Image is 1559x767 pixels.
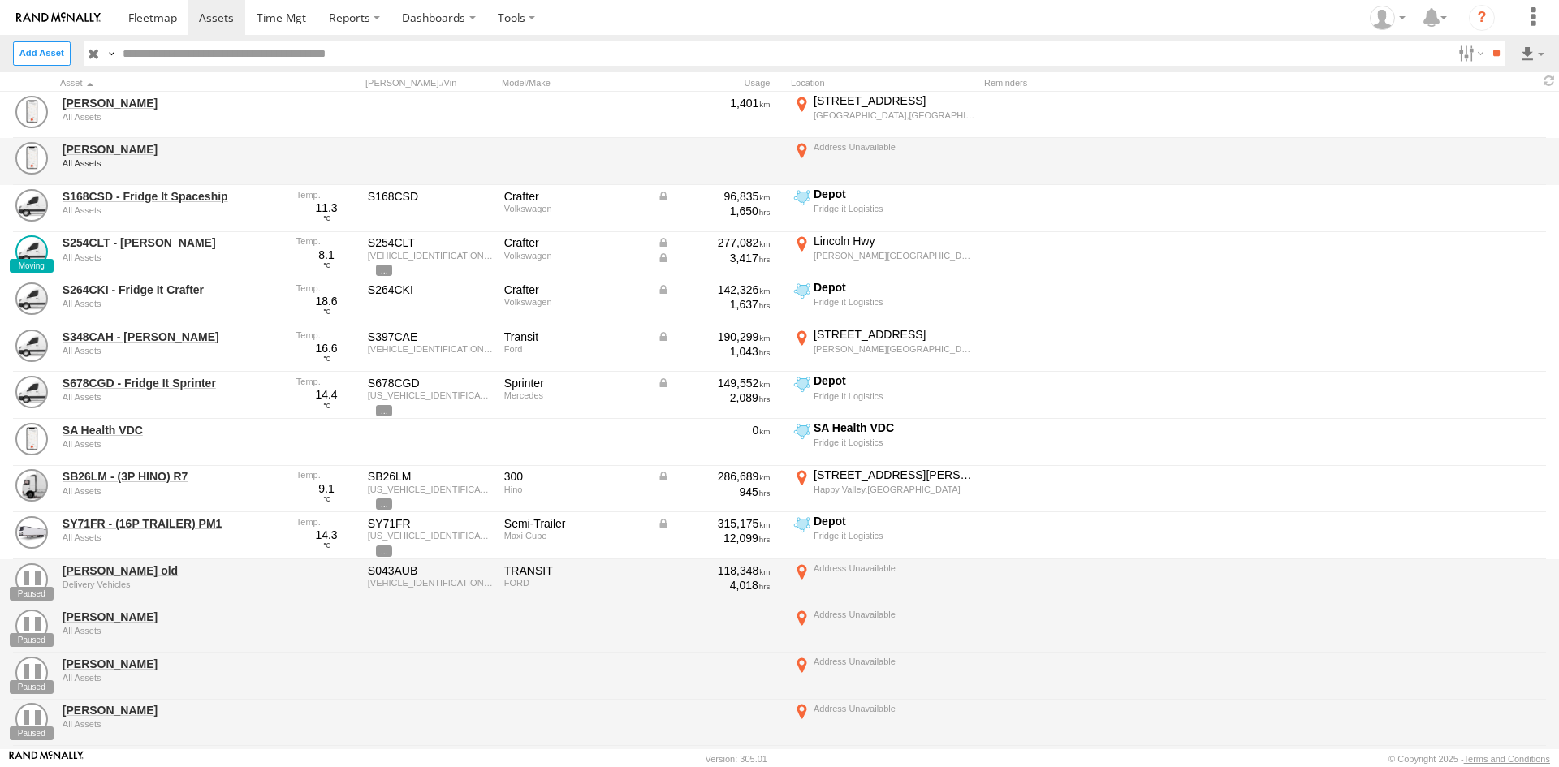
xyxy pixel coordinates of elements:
[63,282,285,297] a: S264CKI - Fridge It Crafter
[15,610,48,642] a: View Asset Details
[791,327,978,371] label: Click to View Current Location
[657,330,771,344] div: Data from Vehicle CANbus
[791,77,978,88] div: Location
[504,330,646,344] div: Transit
[376,265,392,276] span: View Asset Details to show all tags
[791,654,978,698] label: Click to View Current Location
[504,563,646,578] div: TRANSIT
[15,423,48,455] a: View Asset Details
[504,189,646,204] div: Crafter
[791,93,978,137] label: Click to View Current Location
[368,189,493,204] div: S168CSD
[296,376,356,411] div: 14.4
[791,607,978,651] label: Click to View Current Location
[657,297,771,312] div: 1,637
[657,563,771,578] div: 118,348
[657,251,771,265] div: Data from Vehicle CANbus
[15,516,48,549] a: View Asset Details
[15,469,48,502] a: View Asset Details
[504,469,646,484] div: 300
[368,344,493,354] div: WF0XXXTTGXJG18307
[814,110,975,121] div: [GEOGRAPHIC_DATA],[GEOGRAPHIC_DATA]
[63,610,285,624] a: [PERSON_NAME]
[63,486,285,496] div: undefined
[657,516,771,531] div: Data from Vehicle CANbus
[296,516,356,551] div: 14.3
[63,392,285,402] div: undefined
[63,299,285,308] div: undefined
[814,373,975,388] div: Depot
[504,344,646,354] div: Ford
[791,514,978,558] label: Click to View Current Location
[15,235,48,268] a: View Asset Details
[791,373,978,417] label: Click to View Current Location
[296,330,356,364] div: 16.6
[63,252,285,262] div: undefined
[63,235,285,250] a: S254CLT - [PERSON_NAME]
[15,96,48,128] a: View Asset Details
[15,376,48,408] a: View Asset Details
[814,420,975,435] div: SA Health VDC
[814,187,975,201] div: Depot
[814,437,975,448] div: Fridge it Logistics
[791,561,978,605] label: Click to View Current Location
[296,469,356,504] div: 9.1
[368,469,493,484] div: SB26LM
[63,516,285,531] a: SY71FR - (16P TRAILER) PM1
[63,439,285,449] div: undefined
[814,468,975,482] div: [STREET_ADDRESS][PERSON_NAME]
[15,657,48,689] a: View Asset Details
[63,112,285,122] div: undefined
[63,346,285,355] div: undefined
[791,701,978,745] label: Click to View Current Location
[60,77,287,88] div: Click to Sort
[1464,754,1550,764] a: Terms and Conditions
[296,189,356,224] div: 11.3
[63,703,285,717] a: [PERSON_NAME]
[63,673,285,683] div: undefined
[63,423,285,437] a: SA Health VDC
[504,390,646,400] div: Mercedes
[657,282,771,297] div: Data from Vehicle CANbus
[63,205,285,215] div: undefined
[814,234,975,248] div: Lincoln Hwy
[63,563,285,578] a: [PERSON_NAME] old
[657,578,771,592] div: 4,018
[504,251,646,261] div: Volkswagen
[504,516,646,531] div: Semi-Trailer
[63,142,285,157] a: [PERSON_NAME]
[63,158,285,168] div: undefined
[657,376,771,390] div: Data from Vehicle CANbus
[63,719,285,729] div: undefined
[376,405,392,416] span: View Asset Details to show all tags
[63,469,285,484] a: SB26LM - (3P HINO) R7
[368,376,493,390] div: S678CGD
[504,376,646,390] div: Sprinter
[63,532,285,542] div: undefined
[365,77,495,88] div: [PERSON_NAME]./Vin
[15,703,48,735] a: View Asset Details
[657,423,771,437] div: 0
[63,626,285,636] div: undefined
[63,96,285,110] a: [PERSON_NAME]
[1518,41,1546,65] label: Export results as...
[984,77,1244,88] div: Reminders
[63,189,285,204] a: S168CSD - Fridge It Spaceship
[63,376,285,390] a: S678CGD - Fridge It Sprinter
[15,189,48,222] a: View Asset Details
[814,280,975,295] div: Depot
[657,235,771,250] div: Data from Vehicle CANbus
[502,77,648,88] div: Model/Make
[657,96,771,110] div: 1,401
[368,578,493,588] div: WF0XXXTTFXCK81136
[1364,6,1411,30] div: Peter Lu
[814,514,975,528] div: Depot
[657,189,771,204] div: Data from Vehicle CANbus
[791,420,978,464] label: Click to View Current Location
[791,280,978,324] label: Click to View Current Location
[791,140,978,183] label: Click to View Current Location
[657,469,771,484] div: Data from Vehicle CANbus
[15,563,48,596] a: View Asset Details
[791,187,978,231] label: Click to View Current Location
[814,390,975,402] div: Fridge it Logistics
